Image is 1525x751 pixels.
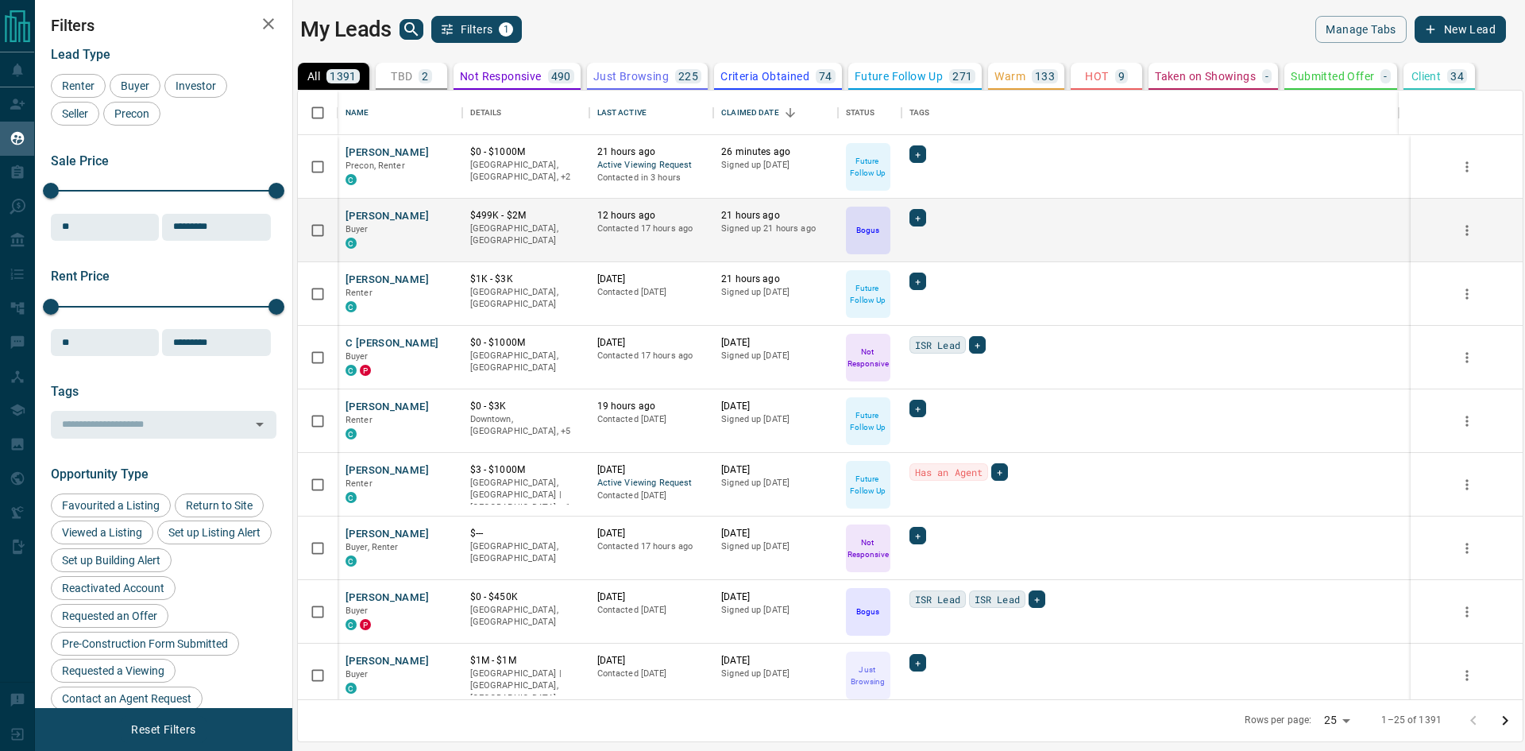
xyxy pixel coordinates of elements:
button: Go to next page [1489,705,1521,737]
button: New Lead [1415,16,1506,43]
p: Signed up [DATE] [721,477,830,490]
p: [DATE] [597,527,706,540]
span: Favourited a Listing [56,499,165,512]
div: Viewed a Listing [51,521,153,544]
span: + [915,528,921,544]
p: Future Follow Up [847,409,889,433]
span: Active Viewing Request [597,159,706,172]
p: 133 [1035,71,1055,82]
span: Precon, Renter [346,161,405,171]
div: Set up Listing Alert [157,521,272,544]
p: Signed up [DATE] [721,540,830,553]
div: Claimed Date [721,91,779,135]
div: condos.ca [346,619,357,630]
p: [DATE] [597,463,706,477]
p: $499K - $2M [470,209,581,223]
p: [GEOGRAPHIC_DATA], [GEOGRAPHIC_DATA] [470,223,581,247]
span: Viewed a Listing [56,526,148,539]
p: $0 - $1000M [470,145,581,159]
p: Signed up [DATE] [721,286,830,299]
span: Rent Price [51,269,110,284]
p: 490 [551,71,571,82]
span: Renter [346,415,373,425]
div: Seller [51,102,99,126]
span: Pre-Construction Form Submitted [56,637,234,650]
span: Requested an Offer [56,610,163,622]
button: Reset Filters [121,716,206,743]
span: ISR Lead [915,591,960,607]
button: more [1455,473,1479,497]
p: Bogus [856,224,879,236]
p: Submitted Offer [1291,71,1374,82]
p: Toronto [470,477,581,514]
p: 1391 [330,71,357,82]
div: Set up Building Alert [51,548,172,572]
div: condos.ca [346,428,357,439]
div: Last Active [597,91,647,135]
p: 9 [1118,71,1125,82]
span: Opportunity Type [51,466,149,482]
span: Buyer [346,224,369,234]
div: Details [470,91,502,135]
p: $3 - $1000M [470,463,581,477]
div: Pre-Construction Form Submitted [51,632,239,656]
div: Details [462,91,589,135]
div: Status [838,91,901,135]
span: Precon [109,107,155,120]
button: [PERSON_NAME] [346,654,429,669]
p: Criteria Obtained [720,71,809,82]
p: Contacted 17 hours ago [597,223,706,235]
p: Future Follow Up [847,155,889,179]
span: Buyer [115,79,155,92]
span: + [915,401,921,416]
div: + [909,145,926,163]
h2: Filters [51,16,276,35]
div: + [909,273,926,290]
span: Reactivated Account [56,582,170,594]
span: Active Viewing Request [597,477,706,490]
p: North York, West End, Midtown | Central, Toronto, Oakville [470,413,581,438]
p: Signed up 21 hours ago [721,223,830,235]
button: Open [249,413,271,436]
p: $0 - $3K [470,400,581,413]
p: Bogus [856,606,879,617]
span: + [915,146,921,162]
p: 2 [422,71,428,82]
button: Manage Tabs [1315,16,1406,43]
button: C [PERSON_NAME] [346,336,439,351]
button: more [1455,282,1479,306]
p: [DATE] [597,590,706,604]
div: Buyer [110,74,160,98]
p: [DATE] [721,336,830,350]
button: more [1455,600,1479,624]
p: $--- [470,527,581,540]
div: condos.ca [346,683,357,694]
p: Signed up [DATE] [721,668,830,680]
p: $1K - $3K [470,273,581,286]
button: [PERSON_NAME] [346,273,429,288]
p: Not Responsive [847,536,889,560]
p: [DATE] [721,527,830,540]
div: + [909,400,926,417]
div: property.ca [360,619,371,630]
span: Renter [56,79,100,92]
p: [GEOGRAPHIC_DATA] | [GEOGRAPHIC_DATA], [GEOGRAPHIC_DATA] [470,668,581,705]
span: Requested a Viewing [56,664,170,677]
p: [DATE] [597,273,706,286]
span: Buyer, Renter [346,542,399,552]
button: [PERSON_NAME] [346,463,429,478]
span: + [915,273,921,289]
div: Favourited a Listing [51,494,171,517]
p: [GEOGRAPHIC_DATA], [GEOGRAPHIC_DATA] [470,350,581,374]
span: + [975,337,980,353]
span: + [915,210,921,226]
div: Requested an Offer [51,604,168,628]
div: + [1029,590,1045,608]
div: Precon [103,102,160,126]
button: more [1455,219,1479,242]
span: Renter [346,478,373,489]
span: Lead Type [51,47,110,62]
span: Has an Agent [915,464,983,480]
div: + [909,527,926,544]
p: Signed up [DATE] [721,159,830,172]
